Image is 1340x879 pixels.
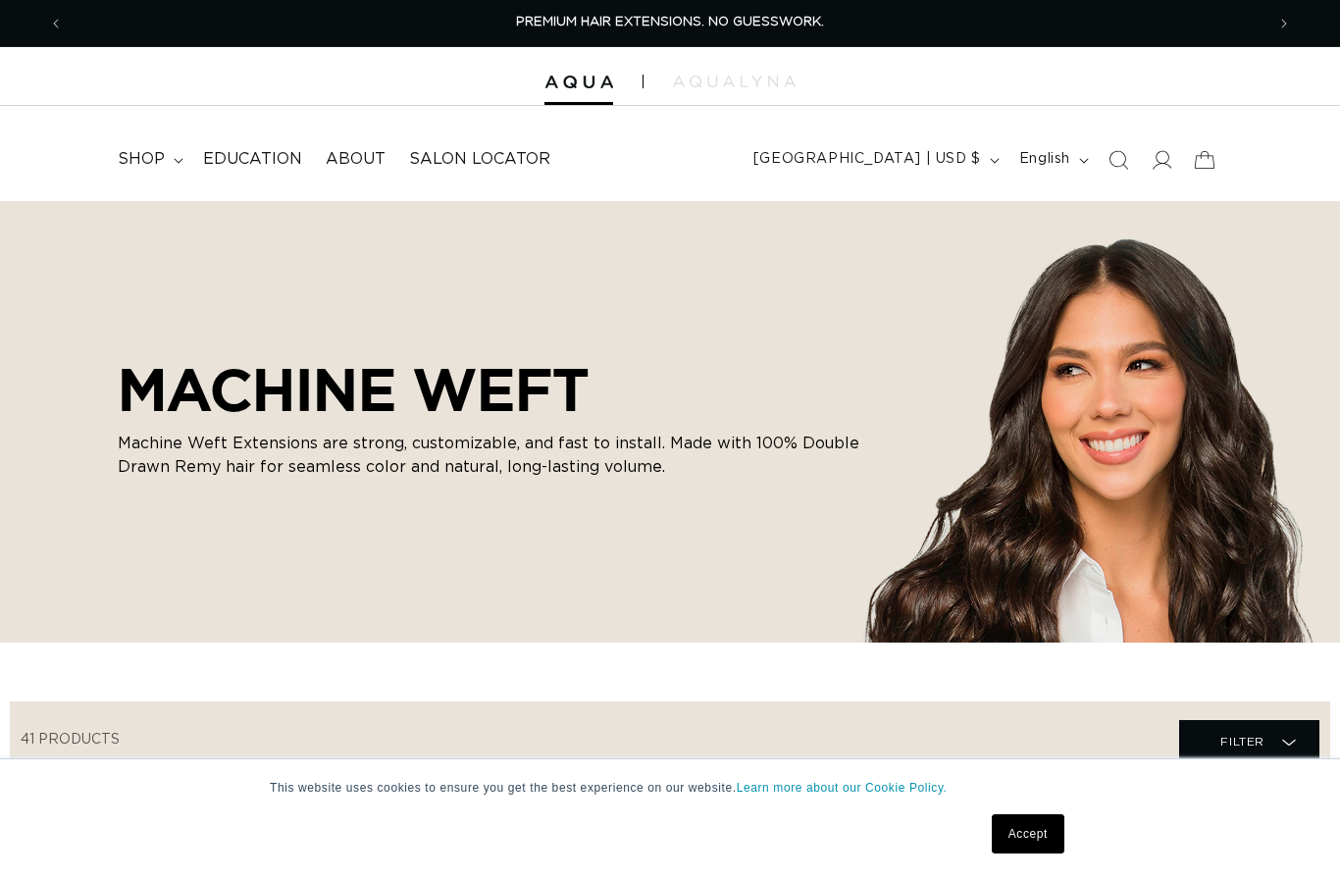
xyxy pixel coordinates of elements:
[397,137,562,181] a: Salon Locator
[203,149,302,170] span: Education
[737,781,948,795] a: Learn more about our Cookie Policy.
[753,149,981,170] span: [GEOGRAPHIC_DATA] | USD $
[118,432,863,479] p: Machine Weft Extensions are strong, customizable, and fast to install. Made with 100% Double Draw...
[673,76,796,87] img: aqualyna.com
[118,149,165,170] span: shop
[409,149,550,170] span: Salon Locator
[1019,149,1070,170] span: English
[1007,141,1097,179] button: English
[118,355,863,424] h2: MACHINE WEFT
[314,137,397,181] a: About
[516,16,824,28] span: PREMIUM HAIR EXTENSIONS. NO GUESSWORK.
[742,141,1007,179] button: [GEOGRAPHIC_DATA] | USD $
[191,137,314,181] a: Education
[1220,723,1264,760] span: Filter
[1263,5,1306,42] button: Next announcement
[106,137,191,181] summary: shop
[1179,720,1319,764] summary: Filter
[21,733,120,747] span: 41 products
[1097,138,1140,181] summary: Search
[34,5,77,42] button: Previous announcement
[544,76,613,89] img: Aqua Hair Extensions
[992,814,1064,853] a: Accept
[326,149,386,170] span: About
[270,779,1070,797] p: This website uses cookies to ensure you get the best experience on our website.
